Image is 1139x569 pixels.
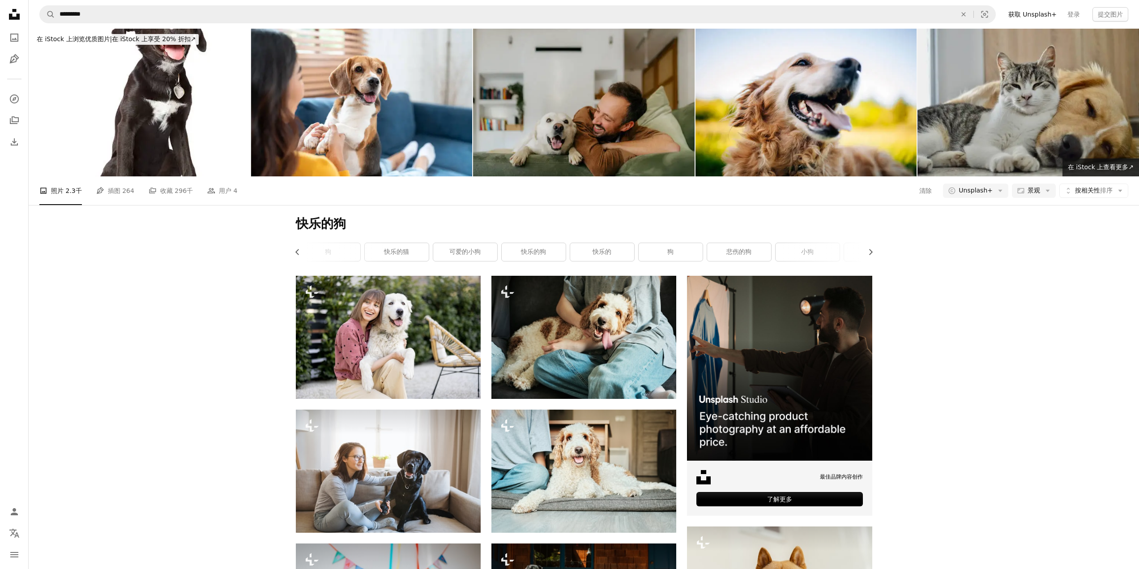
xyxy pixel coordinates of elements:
[5,50,23,68] a: 插图
[1003,7,1062,21] a: 获取 Unsplash+
[110,35,112,43] font: |
[1028,187,1040,194] font: 景观
[959,187,993,194] font: Unsplash+
[491,276,676,399] img: 一个人和一只狗坐在沙发上
[687,276,872,461] img: file-1715714098234-25b8b4e9d8faimage
[862,243,872,261] button: 向右滚动列表
[974,6,995,23] button: 视觉搜索
[593,248,611,255] font: 快乐的
[801,248,814,255] font: 小狗
[491,410,676,533] img: 一位女士和她的狗坐在地板上
[39,5,996,23] form: 在全站范围内查找视觉效果
[5,111,23,129] a: 收藏
[1008,11,1057,18] font: 获取 Unsplash+
[29,29,250,176] img: 黑色快乐小狗
[122,187,134,194] font: 264
[767,496,792,503] font: 了解更多
[296,243,306,261] button: 向左滚动列表
[820,474,863,480] font: 最佳品牌内容创作
[502,243,566,261] a: 快乐的狗
[667,248,674,255] font: 狗
[917,29,1139,176] img: 友谊
[191,35,196,43] font: ↗
[1092,7,1128,21] button: 提交图片
[943,184,1008,198] button: Unsplash+
[433,243,497,261] a: 可爱的小狗
[160,187,173,194] font: 收藏
[296,333,481,341] a: 一位女士在户外后院拥抱她可爱的白狗的肖像。与宠物的友谊以及在户外度过快乐夏日的理念。马雷马牧羊犬
[175,187,193,194] font: 296千
[1098,11,1123,18] font: 提交图片
[5,29,23,47] a: 照片
[1067,11,1080,18] font: 登录
[5,90,23,108] a: 探索
[296,243,360,261] a: 狗
[570,243,634,261] a: 快乐的
[695,29,917,176] img: 金毛寻回犬躺在草地上
[296,467,481,475] a: 十几岁的女孩坐在室内的沙发上，和一只黑色的宠物狗玩耍。
[325,248,331,255] font: 狗
[296,410,481,533] img: 十几岁的女孩坐在室内的沙发上，和一只黑色的宠物狗玩耍。
[29,29,204,50] a: 在 iStock 上浏览优质图片|在 iStock 上享受 20% 折扣↗
[726,248,751,255] font: 悲伤的狗
[5,524,23,542] button: 语言
[1075,187,1100,194] font: 按相关性
[112,35,191,43] font: 在 iStock 上享受 20% 折扣
[491,333,676,341] a: 一个人和一只狗坐在沙发上
[844,243,908,261] a: 微笑的狗
[919,187,932,194] font: 清除
[234,187,238,194] font: 4
[207,176,237,205] a: 用户 4
[96,176,134,205] a: 插图 264
[776,243,840,261] a: 小狗
[687,276,872,516] a: 最佳品牌内容创作了解更多
[296,216,346,231] font: 快乐的狗
[384,248,409,255] font: 快乐的猫
[40,6,55,23] button: 搜索 Unsplash
[1059,184,1128,198] button: 按相关性排序
[954,6,973,23] button: 清除
[696,470,711,484] img: file-1631678316303-ed18b8b5cb9cimage
[1062,7,1085,21] a: 登录
[1100,187,1113,194] font: 排序
[473,29,695,176] img: 最好的朋友
[449,248,481,255] font: 可爱的小狗
[1068,163,1129,171] font: 在 iStock 上查看更多
[37,35,110,43] font: 在 iStock 上浏览优质图片
[1062,158,1139,176] a: 在 iStock 上查看更多↗
[251,29,473,176] img: 舒适家中客厅沙发上，比格犬与亚洲年轻女子玩耍的画像。宠物和可爱的动物概念。
[108,187,120,194] font: 插图
[639,243,703,261] a: 狗
[365,243,429,261] a: 快乐的猫
[219,187,231,194] font: 用户
[5,133,23,151] a: 下载历史记录
[5,546,23,564] button: 菜单
[919,184,932,198] button: 清除
[149,176,193,205] a: 收藏 296千
[1012,184,1056,198] button: 景观
[491,467,676,475] a: 一位女士和她的狗坐在地板上
[521,248,546,255] font: 快乐的狗
[5,503,23,521] a: 登录 / 注册
[1128,163,1134,171] font: ↗
[296,276,481,399] img: 一位女士在户外后院拥抱她可爱的白狗的肖像。与宠物的友谊以及在户外度过快乐夏日的理念。马雷马牧羊犬
[707,243,771,261] a: 悲伤的狗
